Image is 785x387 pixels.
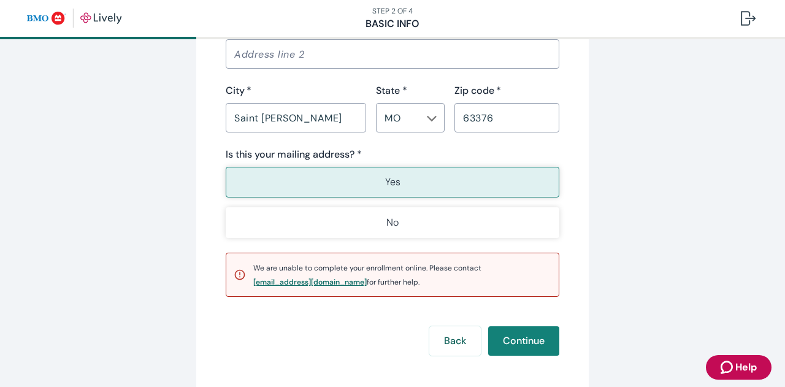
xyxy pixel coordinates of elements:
button: Continue [488,326,559,356]
span: Help [735,360,757,375]
input: -- [380,109,421,126]
button: Open [426,112,438,125]
button: Back [429,326,481,356]
button: No [226,207,559,238]
svg: Zendesk support icon [721,360,735,375]
button: Zendesk support iconHelp [706,355,772,380]
label: State * [376,83,407,98]
img: Lively [27,9,122,28]
a: support email [253,278,367,286]
button: Yes [226,167,559,197]
div: [EMAIL_ADDRESS][DOMAIN_NAME] [253,278,367,286]
span: We are unable to complete your enrollment online. Please contact for further help. [253,263,481,287]
input: City [226,105,366,130]
input: Zip code [454,105,559,130]
button: Log out [731,4,765,33]
input: Address line 2 [226,42,559,66]
p: Yes [385,175,400,190]
svg: Chevron icon [427,113,437,123]
label: City [226,83,251,98]
label: Zip code [454,83,501,98]
label: Is this your mailing address? * [226,147,362,162]
p: No [386,215,399,230]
